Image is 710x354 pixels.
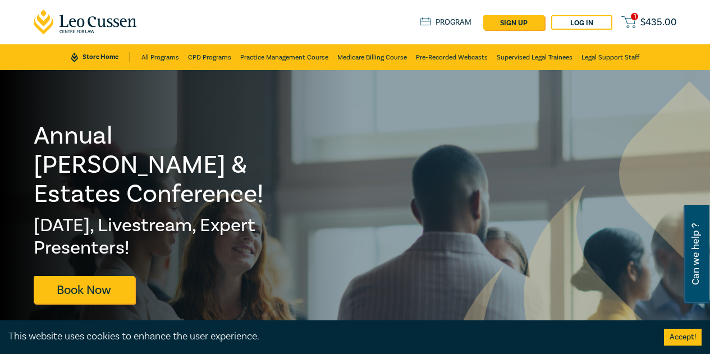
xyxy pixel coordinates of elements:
a: Supervised Legal Trainees [497,44,572,70]
a: Log in [551,15,612,30]
a: All Programs [141,44,179,70]
span: 1 [631,13,638,20]
a: Store Home [71,52,130,62]
h1: Annual [PERSON_NAME] & Estates Conference! [34,121,285,209]
a: Legal Support Staff [581,44,639,70]
button: Accept cookies [664,329,702,346]
a: sign up [483,15,544,30]
div: This website uses cookies to enhance the user experience. [8,329,647,344]
a: Medicare Billing Course [337,44,407,70]
span: Can we help ? [690,212,701,297]
a: Program [420,17,472,27]
a: Book Now [34,276,135,304]
a: Pre-Recorded Webcasts [416,44,488,70]
h2: [DATE], Livestream, Expert Presenters! [34,214,285,259]
span: $ 435.00 [640,17,677,27]
a: CPD Programs [188,44,231,70]
a: Practice Management Course [240,44,328,70]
